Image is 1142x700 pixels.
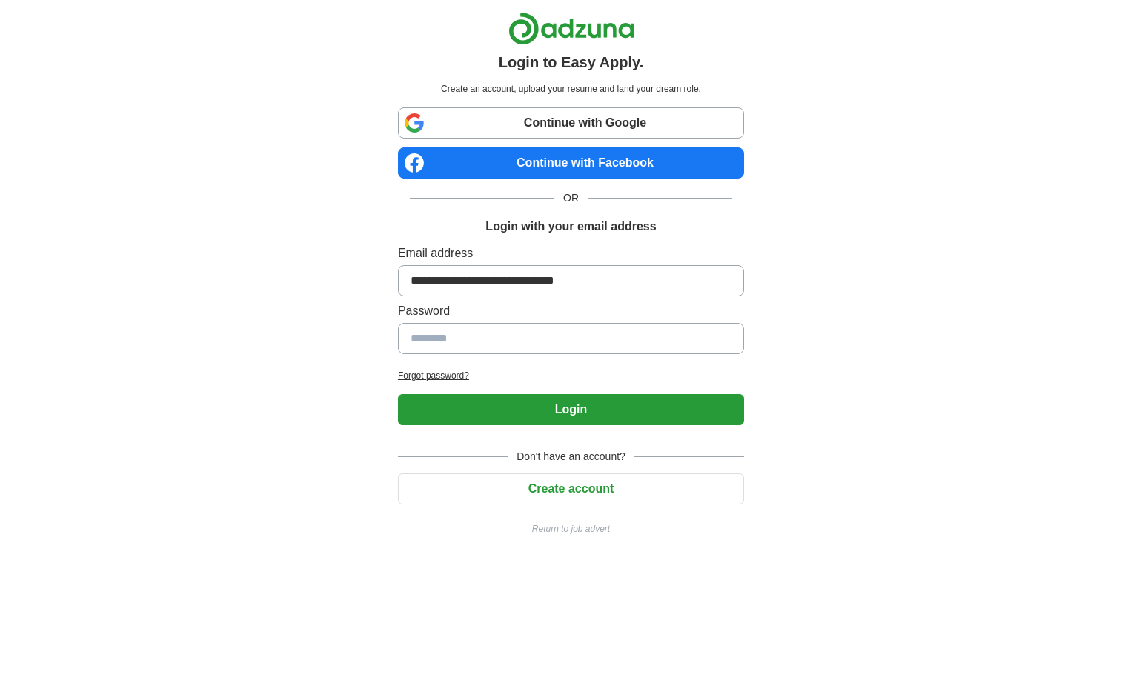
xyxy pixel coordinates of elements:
[398,369,744,382] a: Forgot password?
[485,218,656,236] h1: Login with your email address
[508,449,634,464] span: Don't have an account?
[554,190,588,206] span: OR
[398,394,744,425] button: Login
[398,107,744,139] a: Continue with Google
[398,522,744,536] a: Return to job advert
[499,51,644,73] h1: Login to Easy Apply.
[398,473,744,504] button: Create account
[508,12,634,45] img: Adzuna logo
[398,482,744,495] a: Create account
[398,244,744,262] label: Email address
[401,82,741,96] p: Create an account, upload your resume and land your dream role.
[398,147,744,179] a: Continue with Facebook
[398,302,744,320] label: Password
